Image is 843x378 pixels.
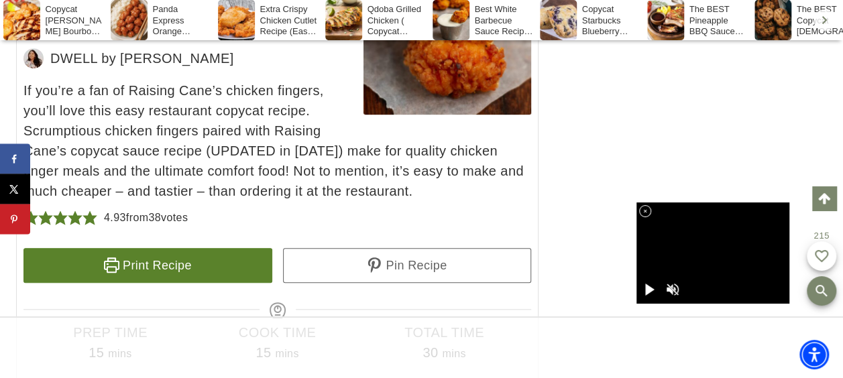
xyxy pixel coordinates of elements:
[104,212,126,223] span: 4.93
[812,186,836,210] a: Scroll to top
[23,80,531,201] span: If you’re a fan of Raising Cane’s chicken fingers, you’ll love this easy restaurant copycat recip...
[799,340,829,369] div: Accessibility Menu
[104,208,188,228] div: from votes
[53,208,68,228] span: Rate this recipe 3 out of 5 stars
[148,212,161,223] span: 38
[178,318,666,378] iframe: Advertisement
[50,48,234,68] span: DWELL by [PERSON_NAME]
[283,248,532,283] a: Pin Recipe
[82,208,97,228] span: Rate this recipe 5 out of 5 stars
[38,208,53,228] span: Rate this recipe 2 out of 5 stars
[636,202,789,303] iframe: Advertisement
[23,248,272,283] a: Print Recipe
[68,208,82,228] span: Rate this recipe 4 out of 5 stars
[23,208,38,228] span: Rate this recipe 1 out of 5 stars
